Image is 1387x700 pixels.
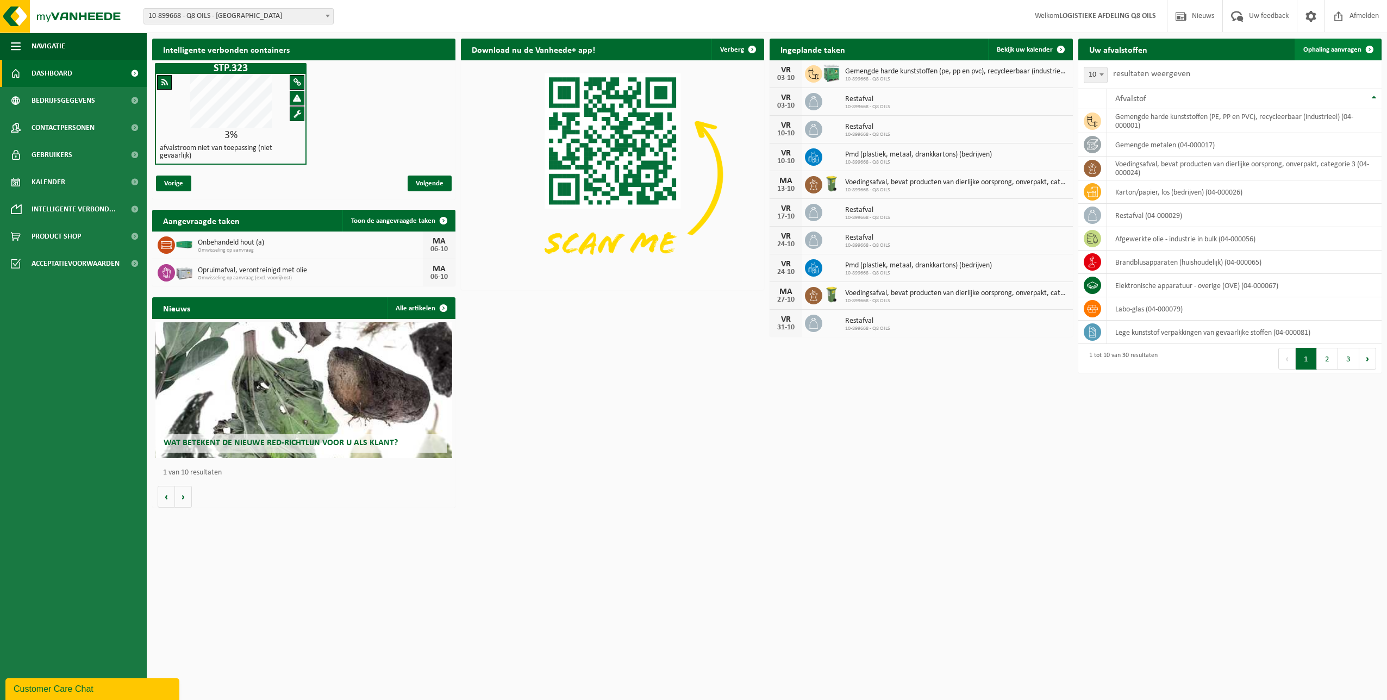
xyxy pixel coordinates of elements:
[1107,251,1382,274] td: brandblusapparaten (huishoudelijk) (04-000065)
[32,141,72,168] span: Gebruikers
[1107,321,1382,344] td: lege kunststof verpakkingen van gevaarlijke stoffen (04-000081)
[1338,348,1359,370] button: 3
[152,210,251,231] h2: Aangevraagde taken
[845,123,890,132] span: Restafval
[351,217,435,224] span: Toon de aangevraagde taken
[164,439,398,447] span: Wat betekent de nieuwe RED-richtlijn voor u als klant?
[720,46,744,53] span: Verberg
[1278,348,1296,370] button: Previous
[775,287,797,296] div: MA
[775,232,797,241] div: VR
[845,151,992,159] span: Pmd (plastiek, metaal, drankkartons) (bedrijven)
[1359,348,1376,370] button: Next
[1078,39,1158,60] h2: Uw afvalstoffen
[775,102,797,110] div: 03-10
[997,46,1053,53] span: Bekijk uw kalender
[1059,12,1156,20] strong: LOGISTIEKE AFDELING Q8 OILS
[32,114,95,141] span: Contactpersonen
[1107,297,1382,321] td: labo-glas (04-000079)
[155,322,453,458] a: Wat betekent de nieuwe RED-richtlijn voor u als klant?
[845,270,992,277] span: 10-899668 - Q8 OILS
[845,261,992,270] span: Pmd (plastiek, metaal, drankkartons) (bedrijven)
[408,176,452,191] span: Volgende
[775,74,797,82] div: 03-10
[775,185,797,193] div: 13-10
[775,204,797,213] div: VR
[5,676,182,700] iframe: chat widget
[775,315,797,324] div: VR
[1084,67,1108,83] span: 10
[845,298,1067,304] span: 10-899668 - Q8 OILS
[845,104,890,110] span: 10-899668 - Q8 OILS
[152,297,201,318] h2: Nieuws
[845,234,890,242] span: Restafval
[775,260,797,268] div: VR
[775,93,797,102] div: VR
[198,239,423,247] span: Onbehandeld hout (a)
[1107,133,1382,157] td: gemengde metalen (04-000017)
[1115,95,1146,103] span: Afvalstof
[775,177,797,185] div: MA
[845,326,890,332] span: 10-899668 - Q8 OILS
[1107,157,1382,180] td: voedingsafval, bevat producten van dierlijke oorsprong, onverpakt, categorie 3 (04-000024)
[775,268,797,276] div: 24-10
[845,206,890,215] span: Restafval
[198,247,423,254] span: Omwisseling op aanvraag
[822,285,841,304] img: WB-0140-HPE-GN-50
[342,210,454,232] a: Toon de aangevraagde taken
[461,60,764,288] img: Download de VHEPlus App
[845,187,1067,193] span: 10-899668 - Q8 OILS
[1107,109,1382,133] td: gemengde harde kunststoffen (PE, PP en PVC), recycleerbaar (industrieel) (04-000001)
[845,178,1067,187] span: Voedingsafval, bevat producten van dierlijke oorsprong, onverpakt, categorie 3
[845,159,992,166] span: 10-899668 - Q8 OILS
[1084,347,1158,371] div: 1 tot 10 van 30 resultaten
[822,174,841,193] img: WB-0140-HPE-GN-50
[845,132,890,138] span: 10-899668 - Q8 OILS
[775,121,797,130] div: VR
[32,223,81,250] span: Product Shop
[32,60,72,87] span: Dashboard
[775,324,797,332] div: 31-10
[428,265,450,273] div: MA
[198,266,423,275] span: Opruimafval, verontreinigd met olie
[32,168,65,196] span: Kalender
[1303,46,1361,53] span: Ophaling aanvragen
[845,95,890,104] span: Restafval
[32,87,95,114] span: Bedrijfsgegevens
[1317,348,1338,370] button: 2
[845,289,1067,298] span: Voedingsafval, bevat producten van dierlijke oorsprong, onverpakt, categorie 3
[428,246,450,253] div: 06-10
[1295,39,1380,60] a: Ophaling aanvragen
[175,239,193,249] img: HK-XC-30-GN-00
[775,241,797,248] div: 24-10
[1107,180,1382,204] td: karton/papier, los (bedrijven) (04-000026)
[1084,67,1107,83] span: 10
[143,8,334,24] span: 10-899668 - Q8 OILS - ANTWERPEN
[775,66,797,74] div: VR
[845,215,890,221] span: 10-899668 - Q8 OILS
[845,67,1067,76] span: Gemengde harde kunststoffen (pe, pp en pvc), recycleerbaar (industrieel)
[156,176,191,191] span: Vorige
[988,39,1072,60] a: Bekijk uw kalender
[775,149,797,158] div: VR
[428,237,450,246] div: MA
[461,39,606,60] h2: Download nu de Vanheede+ app!
[711,39,763,60] button: Verberg
[158,486,175,508] button: Vorige
[163,469,450,477] p: 1 van 10 resultaten
[198,275,423,282] span: Omwisseling op aanvraag (excl. voorrijkost)
[845,317,890,326] span: Restafval
[1296,348,1317,370] button: 1
[144,9,333,24] span: 10-899668 - Q8 OILS - ANTWERPEN
[770,39,856,60] h2: Ingeplande taken
[775,213,797,221] div: 17-10
[175,486,192,508] button: Volgende
[845,242,890,249] span: 10-899668 - Q8 OILS
[1107,227,1382,251] td: afgewerkte olie - industrie in bulk (04-000056)
[1113,70,1190,78] label: resultaten weergeven
[822,63,841,83] img: PB-HB-1400-HPE-GN-11
[428,273,450,281] div: 06-10
[158,63,304,74] h1: STP.323
[775,130,797,137] div: 10-10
